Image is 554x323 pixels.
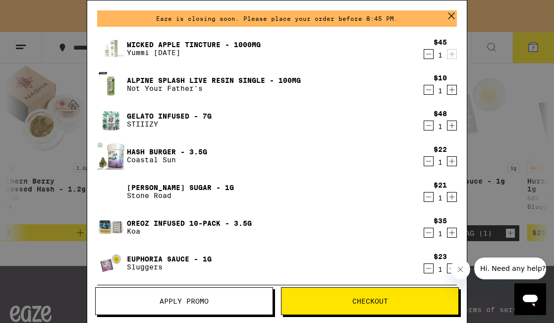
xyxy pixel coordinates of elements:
[127,120,212,128] p: STIIIZY
[97,10,457,27] div: Eaze is closing soon. Please place your order before 8:45 PM.
[434,51,447,59] div: 1
[127,41,261,49] a: Wicked Apple Tincture - 1000mg
[127,192,234,199] p: Stone Road
[447,49,457,59] button: Increment
[434,74,447,82] div: $10
[97,142,125,170] img: Hash Burger - 3.5g
[434,265,447,273] div: 1
[97,249,125,277] img: Euphoria Sauce - 1g
[474,258,546,279] iframe: Message from company
[424,156,434,166] button: Decrement
[160,298,209,305] span: Apply Promo
[127,255,212,263] a: Euphoria Sauce - 1g
[127,49,261,57] p: Yummi [DATE]
[434,230,447,238] div: 1
[127,112,212,120] a: Gelato Infused - 7g
[127,227,252,235] p: Koa
[127,184,234,192] a: [PERSON_NAME] Sugar - 1g
[424,192,434,202] button: Decrement
[352,298,388,305] span: Checkout
[424,121,434,130] button: Decrement
[95,287,273,315] button: Apply Promo
[97,70,125,98] img: Alpine Splash Live Resin Single - 100mg
[447,192,457,202] button: Increment
[424,228,434,238] button: Decrement
[434,87,447,95] div: 1
[434,217,447,225] div: $35
[424,49,434,59] button: Decrement
[97,106,125,134] img: Gelato Infused - 7g
[434,194,447,202] div: 1
[127,84,301,92] p: Not Your Father's
[434,253,447,260] div: $23
[434,181,447,189] div: $21
[97,178,125,205] img: Oreo Biscotti Sugar - 1g
[447,228,457,238] button: Increment
[514,283,546,315] iframe: Button to launch messaging window
[424,85,434,95] button: Decrement
[447,156,457,166] button: Increment
[447,263,457,273] button: Increment
[97,35,125,63] img: Wicked Apple Tincture - 1000mg
[127,76,301,84] a: Alpine Splash Live Resin Single - 100mg
[434,110,447,118] div: $48
[434,145,447,153] div: $22
[447,121,457,130] button: Increment
[127,219,252,227] a: Oreoz Infused 10-Pack - 3.5g
[281,287,459,315] button: Checkout
[424,263,434,273] button: Decrement
[434,38,447,46] div: $45
[434,123,447,130] div: 1
[434,158,447,166] div: 1
[127,156,207,164] p: Coastal Sun
[450,259,470,279] iframe: Close message
[127,263,212,271] p: Sluggers
[97,213,125,241] img: Oreoz Infused 10-Pack - 3.5g
[447,85,457,95] button: Increment
[127,148,207,156] a: Hash Burger - 3.5g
